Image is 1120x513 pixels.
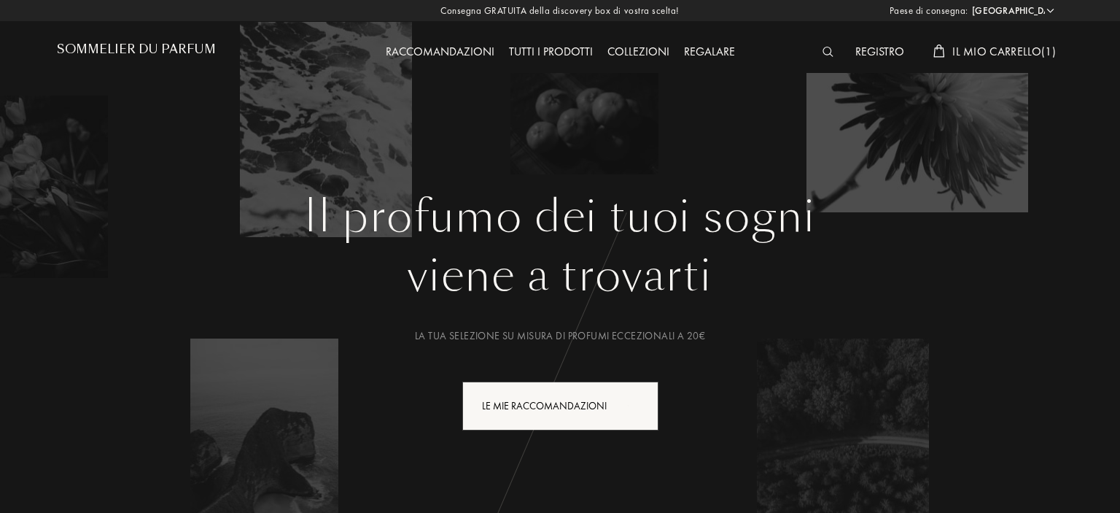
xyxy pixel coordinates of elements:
[952,44,1056,59] span: Il mio carrello ( 1 )
[68,328,1052,344] div: La tua selezione su misura di profumi eccezionali a 20€
[378,43,502,62] div: Raccomandazioni
[822,47,833,57] img: search_icn_white.svg
[57,42,216,62] a: Sommelier du Parfum
[848,44,911,59] a: Registro
[68,190,1052,243] h1: Il profumo dei tuoi sogni
[677,44,742,59] a: Regalare
[502,43,600,62] div: Tutti i prodotti
[677,43,742,62] div: Regalare
[623,390,652,420] div: animation
[890,4,968,18] span: Paese di consegna:
[600,44,677,59] a: Collezioni
[451,382,669,431] a: Le mie raccomandazionianimation
[68,243,1052,309] div: viene a trovarti
[502,44,600,59] a: Tutti i prodotti
[462,382,658,431] div: Le mie raccomandazioni
[378,44,502,59] a: Raccomandazioni
[848,43,911,62] div: Registro
[57,42,216,56] h1: Sommelier du Parfum
[600,43,677,62] div: Collezioni
[933,45,945,58] img: cart_white.svg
